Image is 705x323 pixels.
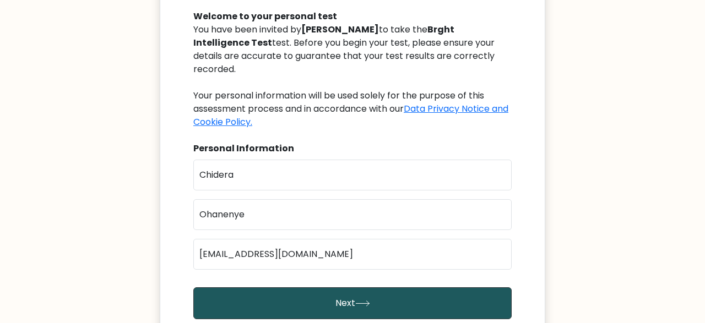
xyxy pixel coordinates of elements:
[193,10,512,23] div: Welcome to your personal test
[193,23,512,129] div: You have been invited by to take the test. Before you begin your test, please ensure your details...
[193,160,512,190] input: First name
[193,142,512,155] div: Personal Information
[193,23,454,49] b: Brght Intelligence Test
[301,23,379,36] b: [PERSON_NAME]
[193,239,512,270] input: Email
[193,199,512,230] input: Last name
[193,102,508,128] a: Data Privacy Notice and Cookie Policy.
[193,287,512,319] button: Next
